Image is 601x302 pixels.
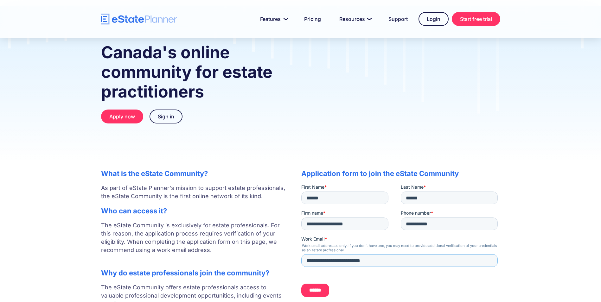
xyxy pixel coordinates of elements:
[101,269,289,277] h2: Why do estate professionals join the community?
[150,110,182,123] a: Sign in
[452,12,500,26] a: Start free trial
[332,13,378,25] a: Resources
[101,221,289,262] p: The eState Community is exclusively for estate professionals. For this reason, the application pr...
[101,184,289,200] p: As part of eState Planner's mission to support estate professionals, the eState Community is the ...
[101,169,289,178] h2: What is the eState Community?
[381,13,415,25] a: Support
[419,12,449,26] a: Login
[101,110,143,123] a: Apply now
[301,169,500,178] h2: Application form to join the eState Community
[253,13,293,25] a: Features
[101,207,289,215] h2: Who can access it?
[101,14,177,25] a: home
[297,13,329,25] a: Pricing
[101,42,272,102] strong: Canada's online community for estate practitioners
